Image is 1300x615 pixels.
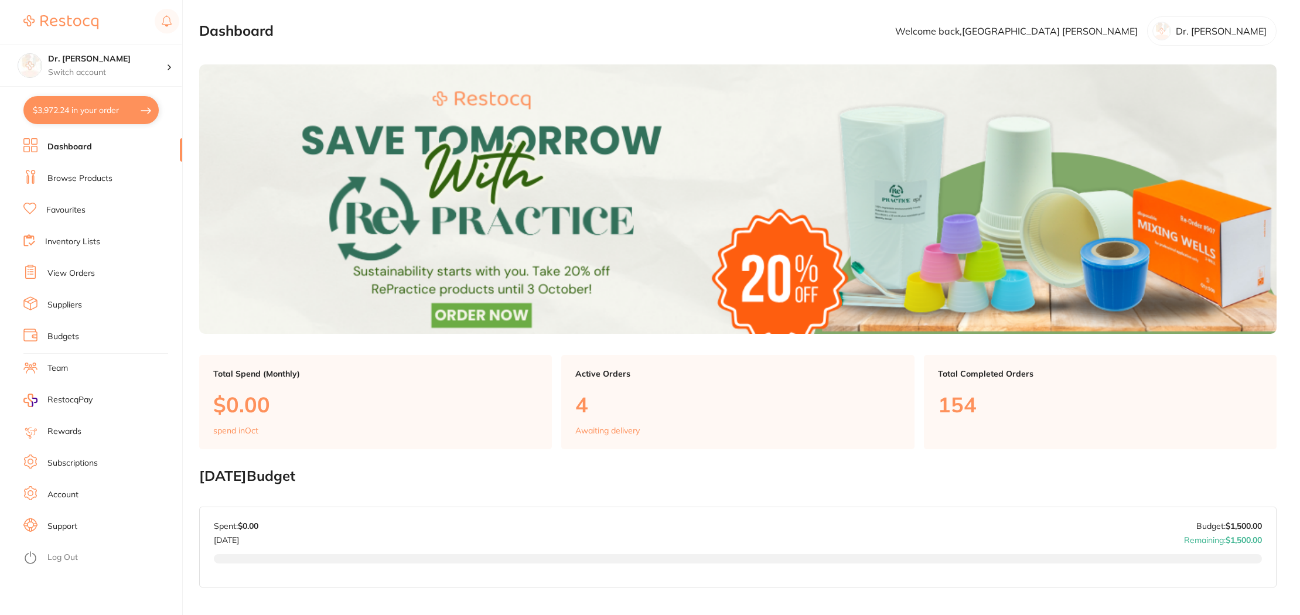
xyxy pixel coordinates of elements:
[45,236,100,248] a: Inventory Lists
[47,173,112,184] a: Browse Products
[23,96,159,124] button: $3,972.24 in your order
[1226,535,1262,545] strong: $1,500.00
[213,392,538,416] p: $0.00
[895,26,1138,36] p: Welcome back, [GEOGRAPHIC_DATA] [PERSON_NAME]
[214,531,258,545] p: [DATE]
[213,426,258,435] p: spend in Oct
[938,392,1263,416] p: 154
[47,141,92,153] a: Dashboard
[47,521,77,532] a: Support
[46,204,86,216] a: Favourites
[199,468,1277,484] h2: [DATE] Budget
[47,331,79,343] a: Budgets
[23,9,98,36] a: Restocq Logo
[47,552,78,563] a: Log Out
[1176,26,1267,36] p: Dr. [PERSON_NAME]
[199,64,1277,334] img: Dashboard
[18,54,42,77] img: Dr. Kim Carr
[575,369,900,378] p: Active Orders
[938,369,1263,378] p: Total Completed Orders
[23,549,179,568] button: Log Out
[1226,521,1262,531] strong: $1,500.00
[47,457,98,469] a: Subscriptions
[23,394,93,407] a: RestocqPay
[47,489,79,501] a: Account
[47,426,81,438] a: Rewards
[199,23,274,39] h2: Dashboard
[48,67,166,78] p: Switch account
[924,355,1277,450] a: Total Completed Orders154
[23,394,37,407] img: RestocqPay
[47,394,93,406] span: RestocqPay
[1196,521,1262,531] p: Budget:
[561,355,914,450] a: Active Orders4Awaiting delivery
[575,392,900,416] p: 4
[1184,531,1262,545] p: Remaining:
[47,268,95,279] a: View Orders
[214,521,258,531] p: Spent:
[199,355,552,450] a: Total Spend (Monthly)$0.00spend inOct
[23,15,98,29] img: Restocq Logo
[575,426,640,435] p: Awaiting delivery
[213,369,538,378] p: Total Spend (Monthly)
[47,363,68,374] a: Team
[47,299,82,311] a: Suppliers
[238,521,258,531] strong: $0.00
[48,53,166,65] h4: Dr. Kim Carr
